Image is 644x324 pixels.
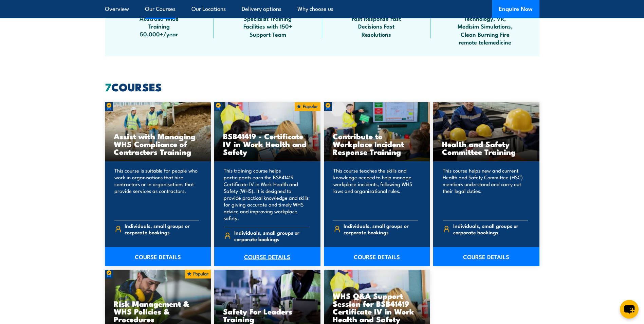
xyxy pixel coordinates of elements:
[344,222,418,235] span: Individuals, small groups or corporate bookings
[114,132,202,156] h3: Assist with Managing WHS Compliance of Contractors Training
[234,229,309,242] span: Individuals, small groups or corporate bookings
[105,82,539,91] h2: COURSES
[114,167,200,215] p: This course is suitable for people who work in organisations that hire contractors or in organisa...
[333,292,421,323] h3: WHS Q&A Support Session for BSB41419 Certificate IV in Work Health and Safety
[129,14,190,38] span: Australia Wide Training 50,000+/year
[453,222,528,235] span: Individuals, small groups or corporate bookings
[114,300,202,323] h3: Risk Management & WHS Policies & Procedures
[333,132,421,156] h3: Contribute to Workplace Incident Response Training
[105,247,211,266] a: COURSE DETAILS
[223,132,312,156] h3: BSB41419 - Certificate IV in Work Health and Safety
[125,222,199,235] span: Individuals, small groups or corporate bookings
[224,167,309,221] p: This training course helps participants earn the BSB41419 Certificate IV in Work Health and Safet...
[346,14,407,38] span: Fast Response Fast Decisions Fast Resolutions
[442,140,531,156] h3: Health and Safety Committee Training
[237,14,298,38] span: Specialist Training Facilities with 150+ Support Team
[433,247,539,266] a: COURSE DETAILS
[214,247,320,266] a: COURSE DETAILS
[443,167,528,215] p: This course helps new and current Health and Safety Committee (HSC) members understand and carry ...
[455,14,516,46] span: Technology, VR, Medisim Simulations, Clean Burning Fire remote telemedicine
[620,300,639,319] button: chat-button
[333,167,419,215] p: This course teaches the skills and knowledge needed to help manage workplace incidents, following...
[223,307,312,323] h3: Safety For Leaders Training
[324,247,430,266] a: COURSE DETAILS
[105,78,111,95] strong: 7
